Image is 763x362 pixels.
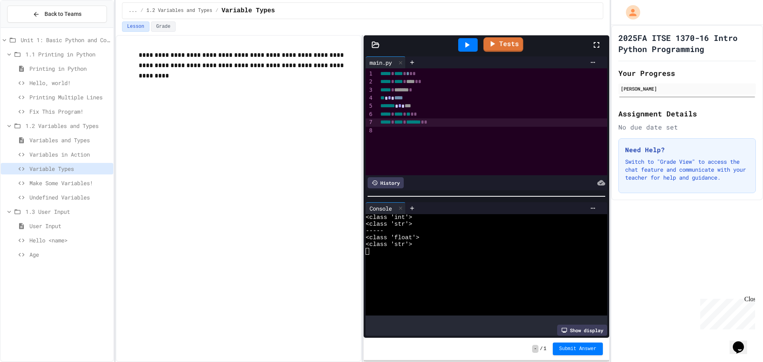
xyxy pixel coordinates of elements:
div: 1 [366,70,374,78]
span: Printing Multiple Lines [29,93,110,101]
div: 6 [366,110,374,118]
span: 1.3 User Input [25,207,110,216]
p: Switch to "Grade View" to access the chat feature and communicate with your teacher for help and ... [625,158,749,182]
div: Chat with us now!Close [3,3,55,50]
button: Grade [151,21,176,32]
a: Tests [483,37,523,52]
button: Submit Answer [553,343,603,355]
div: 7 [366,118,374,127]
span: Variable Types [221,6,275,15]
span: Hello, world! [29,79,110,87]
div: [PERSON_NAME] [621,85,753,92]
div: 4 [366,94,374,102]
span: <class 'str'> [366,221,412,228]
iframe: chat widget [697,296,755,329]
span: Variable Types [29,165,110,173]
span: - [532,345,538,353]
button: Lesson [122,21,149,32]
span: / [215,8,218,14]
span: / [140,8,143,14]
h1: 2025FA ITSE 1370-16 Intro Python Programming [618,32,756,54]
span: Submit Answer [559,346,596,352]
span: 1 [544,346,546,352]
div: History [368,177,404,188]
iframe: chat widget [730,330,755,354]
div: 3 [366,86,374,94]
span: Variables in Action [29,150,110,159]
span: <class 'str'> [366,241,412,248]
span: Fix This Program! [29,107,110,116]
button: Back to Teams [7,6,107,23]
span: Variables and Types [29,136,110,144]
h2: Assignment Details [618,108,756,119]
div: 8 [366,127,374,135]
div: My Account [618,3,642,21]
span: Age [29,250,110,259]
span: 1.2 Variables and Types [147,8,213,14]
span: Unit 1: Basic Python and Console Interaction [21,36,110,44]
div: Console [366,204,396,213]
div: main.py [366,56,406,68]
span: Back to Teams [45,10,81,18]
h3: Need Help? [625,145,749,155]
span: <class 'int'> [366,214,412,221]
span: Printing in Python [29,64,110,73]
div: main.py [366,58,396,67]
div: Console [366,202,406,214]
div: 5 [366,102,374,110]
span: Make Some Variables! [29,179,110,187]
span: 1.2 Variables and Types [25,122,110,130]
span: Undefined Variables [29,193,110,201]
span: / [540,346,543,352]
span: <class 'float'> [366,234,419,241]
span: Hello <name> [29,236,110,244]
span: ... [129,8,137,14]
span: User Input [29,222,110,230]
div: Show display [557,325,607,336]
span: 1.1 Printing in Python [25,50,110,58]
div: 2 [366,78,374,86]
div: No due date set [618,122,756,132]
span: ----- [366,228,383,234]
h2: Your Progress [618,68,756,79]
